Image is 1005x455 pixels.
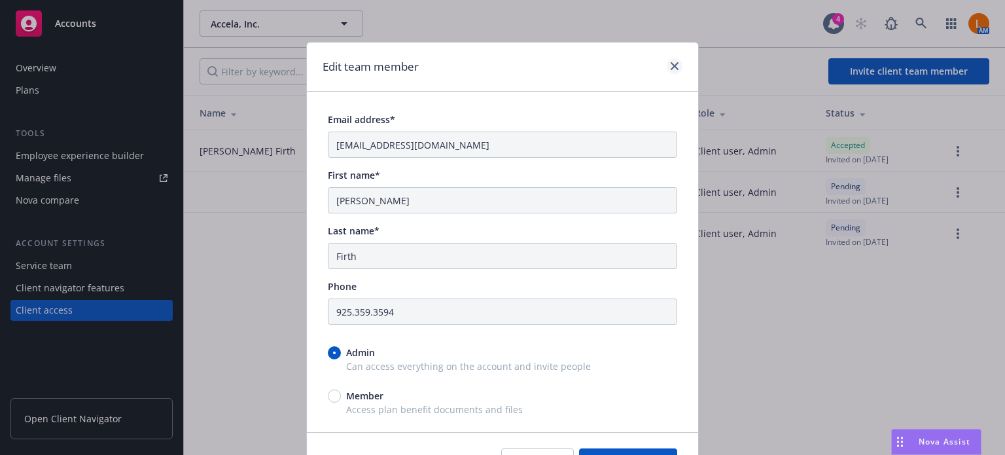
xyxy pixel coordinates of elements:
[892,429,908,454] div: Drag to move
[328,390,341,403] input: Member
[323,58,419,75] h1: Edit team member
[328,132,677,158] input: email@example.com
[328,346,341,359] input: Admin
[328,280,357,293] span: Phone
[328,225,379,237] span: Last name*
[328,169,380,181] span: First name*
[328,359,677,373] span: Can access everything on the account and invite people
[891,429,981,455] button: Nova Assist
[328,113,395,126] span: Email address*
[667,58,682,74] a: close
[346,346,375,359] span: Admin
[346,389,383,403] span: Member
[328,403,677,416] span: Access plan benefit documents and files
[919,436,970,447] span: Nova Assist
